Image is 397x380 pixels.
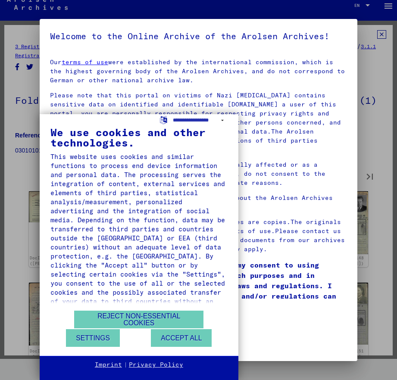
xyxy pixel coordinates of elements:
button: Accept all [151,329,212,347]
button: Reject non-essential cookies [74,311,203,328]
a: Privacy Policy [129,361,183,369]
a: Imprint [95,361,122,369]
div: We use cookies and other technologies. [50,127,228,148]
div: This website uses cookies and similar functions to process end device information and personal da... [50,152,228,315]
button: Settings [66,329,120,347]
